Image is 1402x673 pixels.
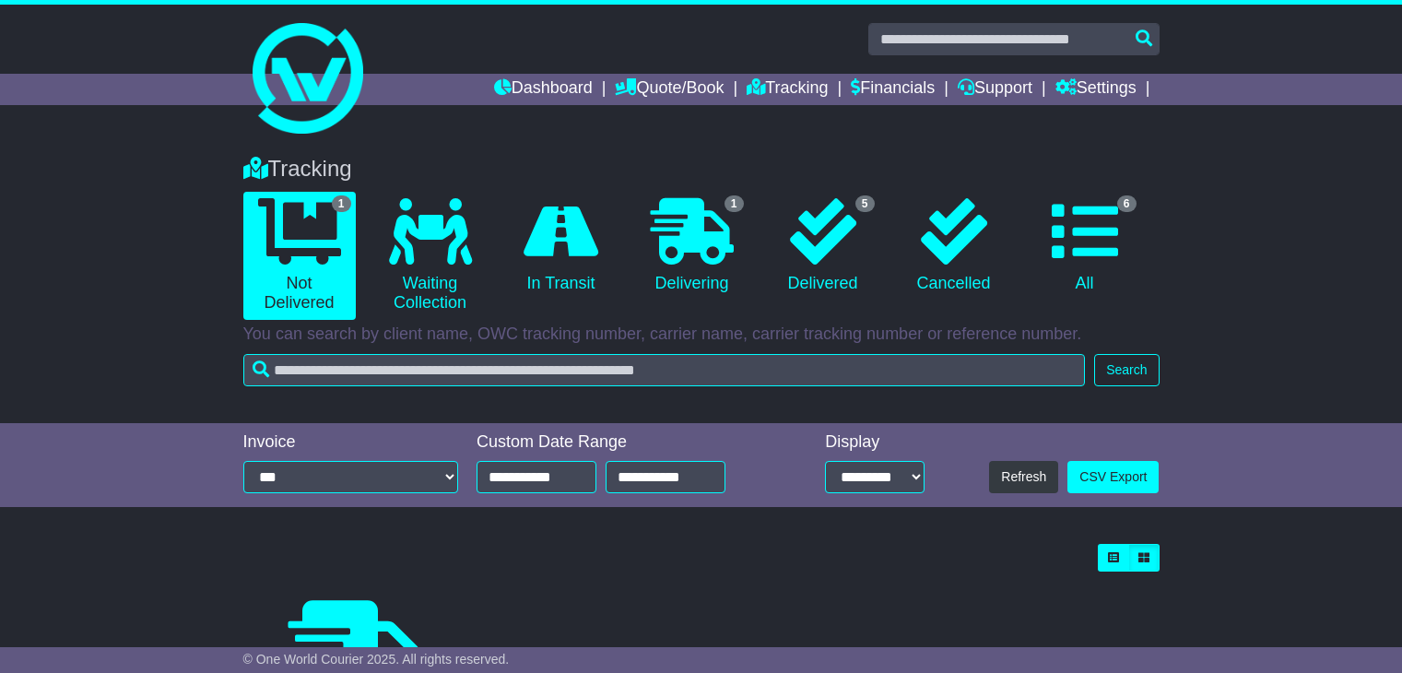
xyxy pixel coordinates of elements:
button: Search [1094,354,1159,386]
div: Display [825,432,925,453]
div: Custom Date Range [477,432,770,453]
a: Settings [1055,74,1137,105]
span: 1 [332,195,351,212]
button: Refresh [989,461,1058,493]
span: 1 [725,195,744,212]
span: 5 [855,195,875,212]
div: Tracking [234,156,1169,183]
a: Cancelled [898,192,1010,301]
a: Quote/Book [615,74,724,105]
a: In Transit [505,192,618,301]
a: Tracking [747,74,828,105]
a: 6 All [1029,192,1141,301]
a: 1 Not Delivered [243,192,356,320]
p: You can search by client name, OWC tracking number, carrier name, carrier tracking number or refe... [243,325,1160,345]
a: 5 Delivered [767,192,879,301]
a: Waiting Collection [374,192,487,320]
a: 1 Delivering [636,192,748,301]
a: Financials [851,74,935,105]
a: Dashboard [494,74,593,105]
a: CSV Export [1067,461,1159,493]
a: Support [958,74,1032,105]
span: 6 [1117,195,1137,212]
div: Invoice [243,432,459,453]
span: © One World Courier 2025. All rights reserved. [243,652,510,667]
